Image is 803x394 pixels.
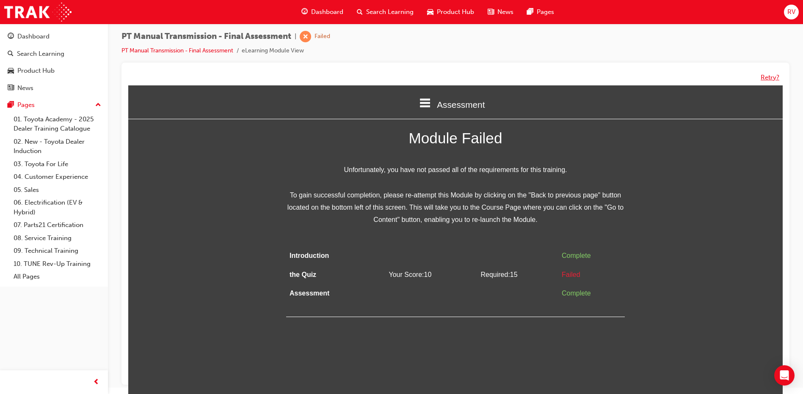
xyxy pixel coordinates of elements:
[433,202,493,214] div: Complete
[3,97,105,113] button: Pages
[295,3,350,21] a: guage-iconDashboard
[95,100,101,111] span: up-icon
[158,199,245,218] td: Assessment
[10,219,105,232] a: 07. Parts21 Certification
[158,79,497,91] span: Unfortunately, you have not passed all of the requirements for this training.
[300,31,311,42] span: learningRecordVerb_FAIL-icon
[437,7,474,17] span: Product Hub
[315,33,330,41] div: Failed
[3,80,105,96] a: News
[17,100,35,110] div: Pages
[433,164,493,177] div: Complete
[10,170,105,183] a: 04. Customer Experience
[17,83,33,93] div: News
[158,104,497,140] span: To gain successful completion, please re-attempt this Module by clicking on the "Back to previous...
[158,180,245,199] td: the Quiz
[309,14,356,24] span: Assessment
[8,33,14,41] span: guage-icon
[10,135,105,158] a: 02. New - Toyota Dealer Induction
[787,7,795,17] span: RV
[158,41,497,65] span: Module Failed
[520,3,561,21] a: pages-iconPages
[10,183,105,197] a: 05. Sales
[93,377,99,388] span: prev-icon
[311,7,343,17] span: Dashboard
[10,196,105,219] a: 06. Electrification (EV & Hybrid)
[158,161,245,180] td: Introduction
[295,32,296,41] span: |
[433,183,493,196] div: Failed
[350,3,420,21] a: search-iconSearch Learning
[761,73,779,82] button: Retry?
[10,270,105,283] a: All Pages
[784,5,799,19] button: RV
[8,67,14,75] span: car-icon
[17,32,50,41] div: Dashboard
[4,3,72,22] img: Trak
[10,257,105,271] a: 10. TUNE Rev-Up Training
[8,101,14,109] span: pages-icon
[3,63,105,79] a: Product Hub
[121,32,291,41] span: PT Manual Transmission - Final Assessment
[537,7,554,17] span: Pages
[10,113,105,135] a: 01. Toyota Academy - 2025 Dealer Training Catalogue
[8,85,14,92] span: news-icon
[10,244,105,257] a: 09. Technical Training
[427,7,433,17] span: car-icon
[488,7,494,17] span: news-icon
[10,158,105,171] a: 03. Toyota For Life
[17,66,55,76] div: Product Hub
[3,46,105,62] a: Search Learning
[420,3,481,21] a: car-iconProduct Hub
[774,365,795,386] div: Open Intercom Messenger
[357,7,363,17] span: search-icon
[527,7,533,17] span: pages-icon
[261,186,304,193] span: Your Score: 10
[352,186,389,193] span: Required: 15
[481,3,520,21] a: news-iconNews
[3,29,105,44] a: Dashboard
[3,27,105,97] button: DashboardSearch LearningProduct HubNews
[8,50,14,58] span: search-icon
[121,47,233,54] a: PT Manual Transmission - Final Assessment
[10,232,105,245] a: 08. Service Training
[497,7,513,17] span: News
[17,49,64,59] div: Search Learning
[301,7,308,17] span: guage-icon
[242,46,304,56] li: eLearning Module View
[366,7,414,17] span: Search Learning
